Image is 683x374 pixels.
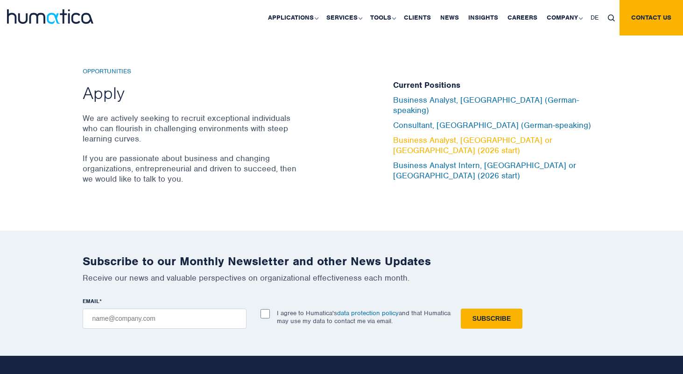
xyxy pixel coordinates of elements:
[393,80,601,91] h5: Current Positions
[393,135,552,155] a: Business Analyst, [GEOGRAPHIC_DATA] or [GEOGRAPHIC_DATA] (2026 start)
[83,68,300,76] h6: Opportunities
[608,14,615,21] img: search_icon
[393,120,591,130] a: Consultant, [GEOGRAPHIC_DATA] (German-speaking)
[393,95,579,115] a: Business Analyst, [GEOGRAPHIC_DATA] (German-speaking)
[393,160,576,181] a: Business Analyst Intern, [GEOGRAPHIC_DATA] or [GEOGRAPHIC_DATA] (2026 start)
[83,153,300,184] p: If you are passionate about business and changing organizations, entrepreneurial and driven to su...
[461,309,522,329] input: Subscribe
[337,309,399,317] a: data protection policy
[591,14,599,21] span: DE
[83,254,601,268] h2: Subscribe to our Monthly Newsletter and other News Updates
[277,309,451,325] p: I agree to Humatica's and that Humatica may use my data to contact me via email.
[83,82,300,104] h2: Apply
[83,113,300,144] p: We are actively seeking to recruit exceptional individuals who can flourish in challenging enviro...
[261,309,270,318] input: I agree to Humatica'sdata protection policyand that Humatica may use my data to contact me via em...
[83,297,99,305] span: EMAIL
[7,9,93,24] img: logo
[83,273,601,283] p: Receive our news and valuable perspectives on organizational effectiveness each month.
[83,309,246,329] input: name@company.com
